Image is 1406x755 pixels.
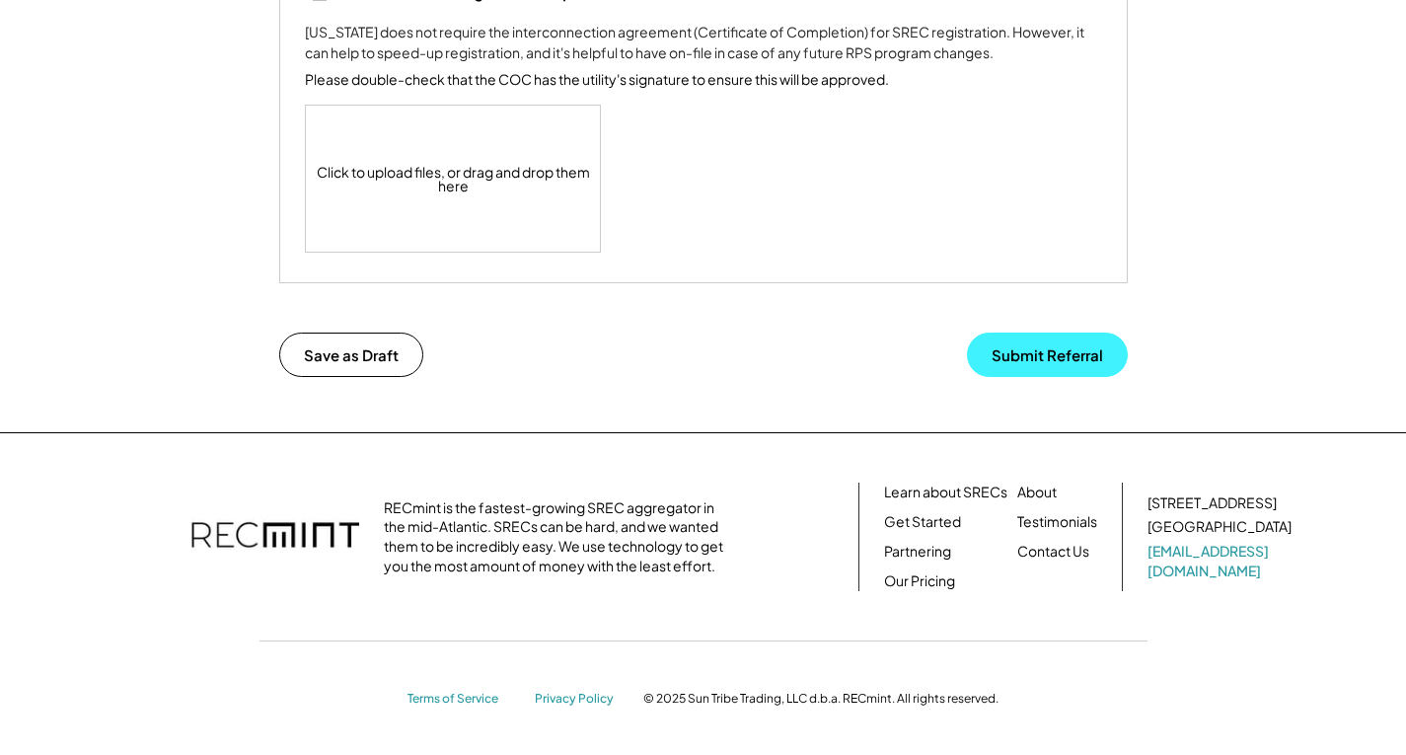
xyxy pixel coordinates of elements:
a: Partnering [884,542,951,562]
a: Testimonials [1017,512,1097,532]
img: recmint-logotype%403x.png [191,502,359,571]
a: Privacy Policy [535,691,624,708]
a: Learn about SRECs [884,483,1007,502]
div: Click to upload files, or drag and drop them here [306,106,602,252]
a: Contact Us [1017,542,1089,562]
a: [EMAIL_ADDRESS][DOMAIN_NAME] [1147,542,1295,580]
div: © 2025 Sun Tribe Trading, LLC d.b.a. RECmint. All rights reserved. [643,691,999,707]
button: Submit Referral [967,333,1128,377]
div: [GEOGRAPHIC_DATA] [1147,517,1292,537]
div: [US_STATE] does not require the interconnection agreement (Certificate of Completion) for SREC re... [305,22,1102,63]
a: Terms of Service [407,691,516,708]
button: Save as Draft [279,333,423,377]
a: Get Started [884,512,961,532]
a: About [1017,483,1057,502]
div: [STREET_ADDRESS] [1147,493,1277,513]
div: RECmint is the fastest-growing SREC aggregator in the mid-Atlantic. SRECs can be hard, and we wan... [384,498,734,575]
div: Please double-check that the COC has the utility's signature to ensure this will be approved. [305,69,889,90]
a: Our Pricing [884,571,955,591]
